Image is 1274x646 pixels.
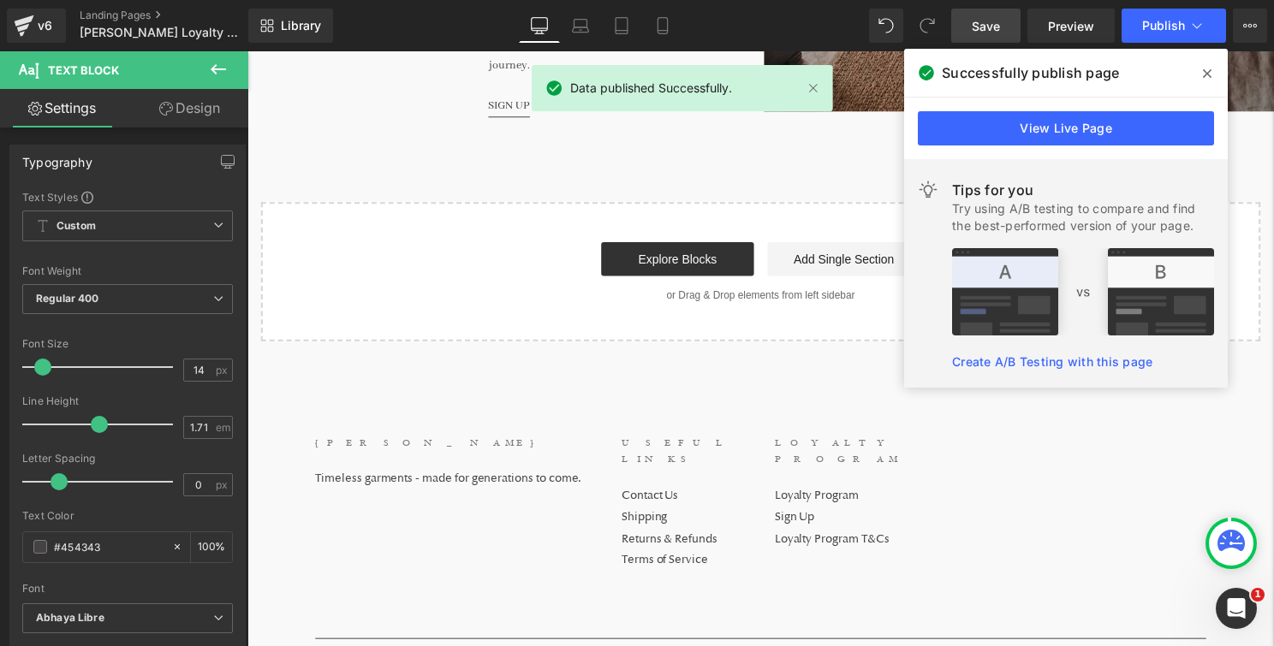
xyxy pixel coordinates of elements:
[532,483,647,499] a: Loyalty Program T&Cs
[378,461,424,477] a: Shipping
[378,387,497,421] h3: Useful Links
[570,79,732,98] span: Data published Successfully.
[519,9,560,43] a: Desktop
[243,45,285,66] span: SIGN UP
[22,265,233,277] div: Font Weight
[532,461,572,477] a: Sign Up
[22,453,233,465] div: Letter Spacing
[952,180,1214,200] div: Tips for you
[80,9,277,22] a: Landing Pages
[7,9,66,43] a: v6
[642,9,683,43] a: Mobile
[22,145,92,169] div: Typography
[80,26,244,39] span: [PERSON_NAME] Loyalty Program
[378,505,465,520] a: Terms of Service
[869,9,903,43] button: Undo
[41,240,995,252] p: or Drag & Drop elements from left sidebar
[243,45,285,67] a: SIGN UP
[952,248,1214,335] img: tip.png
[532,387,658,421] h3: Loyalty Program
[1122,9,1226,43] button: Publish
[36,292,99,305] b: Regular 400
[34,15,56,37] div: v6
[1251,588,1265,602] span: 1
[972,17,1000,35] span: Save
[560,9,601,43] a: Laptop
[22,395,233,407] div: Line Height
[1233,9,1267,43] button: More
[68,420,343,442] p: Timeless garments - made for generations to come.
[952,200,1214,234] div: Try using A/B testing to compare and find the best-performed version of your page.
[532,440,616,455] a: Loyalty Program
[36,611,104,625] i: Abhaya Libre
[22,190,233,204] div: Text Styles
[216,364,230,376] span: px
[525,193,679,227] a: Add Single Section
[910,9,944,43] button: Redo
[1027,9,1115,43] a: Preview
[601,9,642,43] a: Tablet
[22,583,233,595] div: Font
[216,422,230,433] span: em
[248,9,333,43] a: New Library
[57,219,96,234] b: Custom
[68,387,343,404] h3: [PERSON_NAME]
[942,62,1119,83] span: Successfully publish page
[952,354,1152,369] a: Create A/B Testing with this page
[918,180,938,200] img: light.svg
[128,89,252,127] a: Design
[191,532,232,562] div: %
[1048,17,1094,35] span: Preview
[54,537,164,556] input: Color
[378,440,435,455] a: Contact Us
[1142,19,1185,33] span: Publish
[1216,588,1257,629] iframe: Intercom live chat
[22,510,233,522] div: Text Color
[918,111,1214,145] a: View Live Page
[281,18,321,33] span: Library
[357,193,511,227] a: Explore Blocks
[378,483,474,499] a: Returns & Refunds
[216,479,230,490] span: px
[22,338,233,350] div: Font Size
[48,63,119,77] span: Text Block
